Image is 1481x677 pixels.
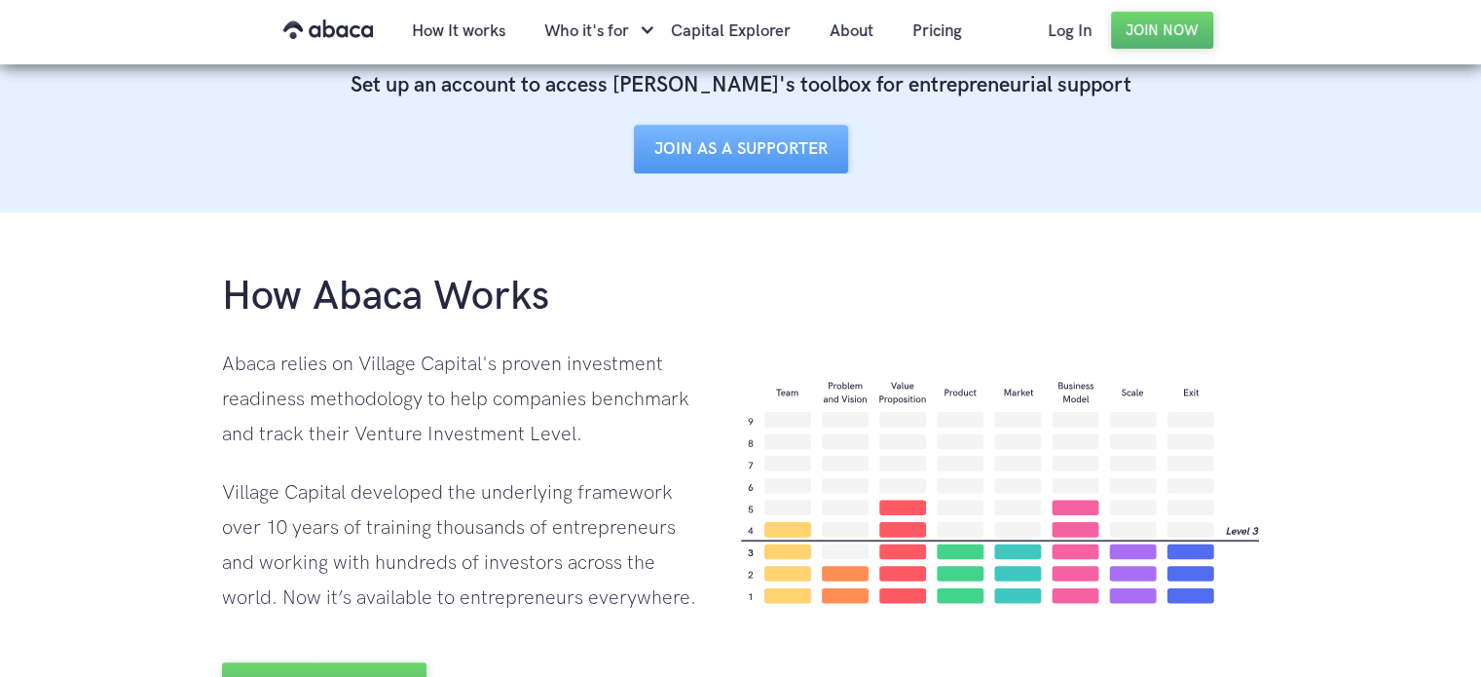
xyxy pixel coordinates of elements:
h1: How Abaca Works [222,271,549,323]
div: Village Capital developed the underlying framework over 10 years of training thousands of entrepr... [222,475,701,616]
a: Join Now [1111,12,1213,49]
a: JOIN AS A SUPPORTER [634,125,848,173]
h4: Set up an account to access [PERSON_NAME]'s toolbox for entrepreneurial support [351,70,1131,101]
div: Abaca relies on Village Capital's proven investment readiness methodology to help companies bench... [222,347,701,452]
